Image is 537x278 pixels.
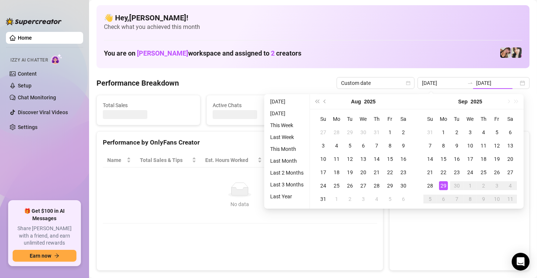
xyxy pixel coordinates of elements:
[13,208,76,222] span: 🎁 Get $100 in AI Messages
[320,156,366,164] span: Chat Conversion
[18,124,37,130] a: Settings
[316,153,377,168] th: Chat Conversion
[266,153,316,168] th: Sales / Hour
[104,23,522,31] span: Check what you achieved this month
[396,138,523,148] div: Sales by OnlyFans Creator
[107,156,125,164] span: Name
[422,79,464,87] input: Start date
[6,18,62,25] img: logo-BBDzfeDw.svg
[500,47,511,58] img: Christina
[511,47,522,58] img: Christina
[13,225,76,247] span: Share [PERSON_NAME] with a friend, and earn unlimited rewards
[18,71,37,77] a: Content
[467,80,473,86] span: to
[18,95,56,100] a: Chat Monitoring
[103,153,135,168] th: Name
[140,156,190,164] span: Total Sales & Tips
[271,49,275,57] span: 2
[104,13,522,23] h4: 👋 Hey, [PERSON_NAME] !
[18,109,68,115] a: Discover Viral Videos
[103,101,194,109] span: Total Sales
[406,81,410,85] span: calendar
[137,49,188,57] span: [PERSON_NAME]
[96,78,179,88] h4: Performance Breakdown
[54,253,59,258] span: arrow-right
[104,49,301,57] h1: You are on workspace and assigned to creators
[51,54,62,64] img: AI Chatter
[13,250,76,262] button: Earn nowarrow-right
[476,79,518,87] input: End date
[18,35,32,41] a: Home
[110,200,370,208] div: No data
[322,101,414,109] span: Messages Sent
[205,156,256,164] div: Est. Hours Worked
[103,138,377,148] div: Performance by OnlyFans Creator
[213,101,304,109] span: Active Chats
[18,83,32,89] a: Setup
[10,57,48,64] span: Izzy AI Chatter
[30,253,51,259] span: Earn now
[271,156,306,164] span: Sales / Hour
[512,253,530,271] div: Open Intercom Messenger
[341,77,410,89] span: Custom date
[467,80,473,86] span: swap-right
[135,153,201,168] th: Total Sales & Tips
